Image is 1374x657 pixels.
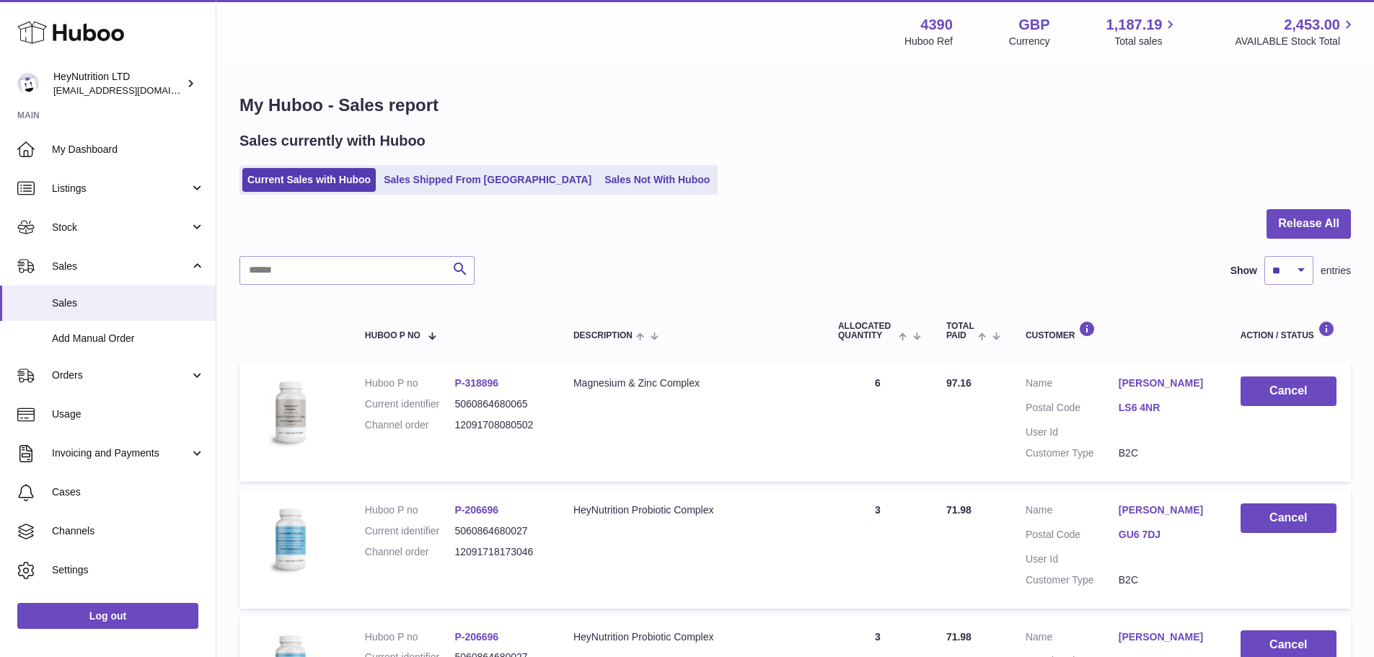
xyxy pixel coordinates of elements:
[573,503,809,517] div: HeyNutrition Probiotic Complex
[52,143,205,156] span: My Dashboard
[1119,573,1212,587] dd: B2C
[52,332,205,345] span: Add Manual Order
[1026,573,1119,587] dt: Customer Type
[1241,376,1336,406] button: Cancel
[52,524,205,538] span: Channels
[365,630,455,644] dt: Huboo P no
[1018,15,1049,35] strong: GBP
[1284,15,1340,35] span: 2,453.00
[52,485,205,499] span: Cases
[1026,321,1212,340] div: Customer
[1119,528,1212,542] a: GU6 7DJ
[1026,401,1119,418] dt: Postal Code
[1241,503,1336,533] button: Cancel
[920,15,953,35] strong: 4390
[1235,15,1357,48] a: 2,453.00 AVAILABLE Stock Total
[1114,35,1179,48] span: Total sales
[17,603,198,629] a: Log out
[573,331,633,340] span: Description
[946,322,974,340] span: Total paid
[454,377,498,389] a: P-318896
[365,545,455,559] dt: Channel order
[454,545,545,559] dd: 12091718173046
[254,503,326,576] img: 43901725567703.jpeg
[365,397,455,411] dt: Current identifier
[454,524,545,538] dd: 5060864680027
[824,489,932,609] td: 3
[1119,376,1212,390] a: [PERSON_NAME]
[946,377,972,389] span: 97.16
[1321,264,1351,278] span: entries
[573,376,809,390] div: Magnesium & Zinc Complex
[1267,209,1351,239] button: Release All
[53,70,183,97] div: HeyNutrition LTD
[1026,552,1119,566] dt: User Id
[239,94,1351,117] h1: My Huboo - Sales report
[53,84,212,96] span: [EMAIL_ADDRESS][DOMAIN_NAME]
[242,168,376,192] a: Current Sales with Huboo
[946,631,972,643] span: 71.98
[379,168,596,192] a: Sales Shipped From [GEOGRAPHIC_DATA]
[52,407,205,421] span: Usage
[1026,503,1119,521] dt: Name
[52,221,190,234] span: Stock
[52,563,205,577] span: Settings
[454,504,498,516] a: P-206696
[1241,321,1336,340] div: Action / Status
[1009,35,1050,48] div: Currency
[1119,401,1212,415] a: LS6 4NR
[838,322,895,340] span: ALLOCATED Quantity
[17,73,39,94] img: internalAdmin-4390@internal.huboo.com
[52,260,190,273] span: Sales
[365,503,455,517] dt: Huboo P no
[52,446,190,460] span: Invoicing and Payments
[1026,630,1119,648] dt: Name
[1119,630,1212,644] a: [PERSON_NAME]
[52,296,205,310] span: Sales
[454,418,545,432] dd: 12091708080502
[573,630,809,644] div: HeyNutrition Probiotic Complex
[1026,376,1119,394] dt: Name
[824,362,932,482] td: 6
[1106,15,1179,48] a: 1,187.19 Total sales
[1230,264,1257,278] label: Show
[454,397,545,411] dd: 5060864680065
[239,131,426,151] h2: Sales currently with Huboo
[365,418,455,432] dt: Channel order
[52,182,190,195] span: Listings
[365,376,455,390] dt: Huboo P no
[1026,528,1119,545] dt: Postal Code
[1026,425,1119,439] dt: User Id
[904,35,953,48] div: Huboo Ref
[365,524,455,538] dt: Current identifier
[254,376,326,449] img: 43901725567059.jpg
[946,504,972,516] span: 71.98
[1026,446,1119,460] dt: Customer Type
[454,631,498,643] a: P-206696
[1106,15,1163,35] span: 1,187.19
[365,331,420,340] span: Huboo P no
[599,168,715,192] a: Sales Not With Huboo
[1235,35,1357,48] span: AVAILABLE Stock Total
[1119,446,1212,460] dd: B2C
[1119,503,1212,517] a: [PERSON_NAME]
[52,369,190,382] span: Orders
